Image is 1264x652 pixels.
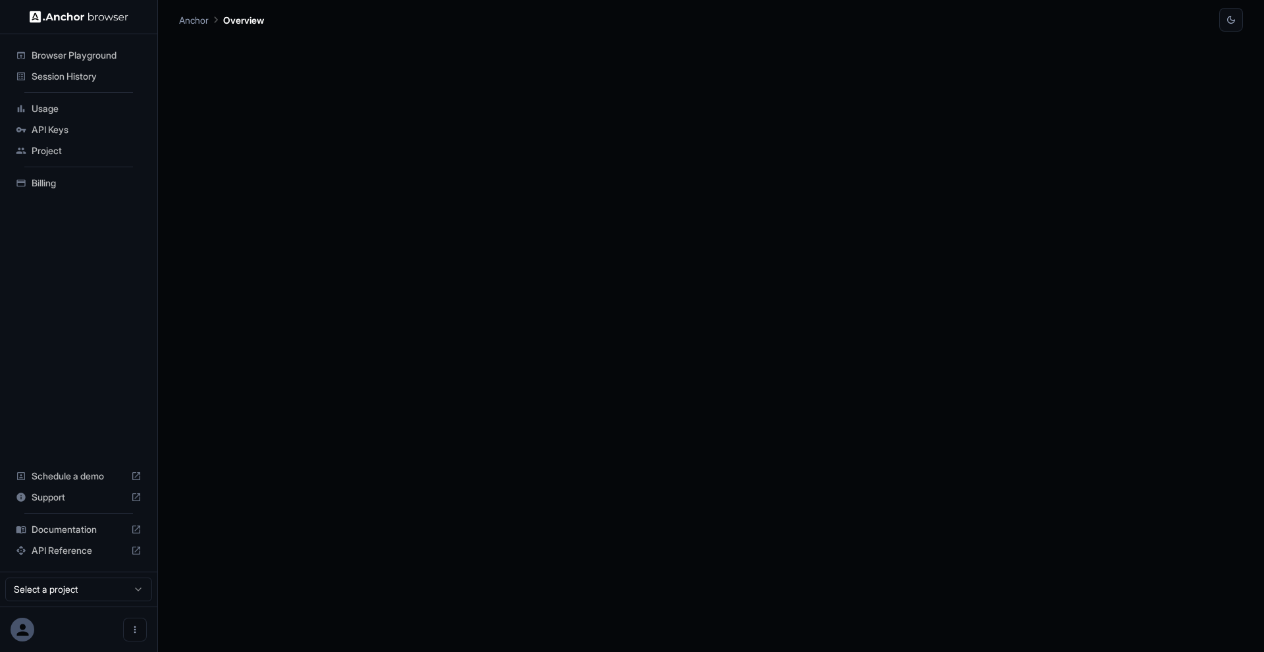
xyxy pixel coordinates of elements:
[11,98,147,119] div: Usage
[11,466,147,487] div: Schedule a demo
[32,523,126,536] span: Documentation
[32,123,142,136] span: API Keys
[11,45,147,66] div: Browser Playground
[32,102,142,115] span: Usage
[223,13,264,27] p: Overview
[11,119,147,140] div: API Keys
[179,13,209,27] p: Anchor
[11,66,147,87] div: Session History
[11,540,147,561] div: API Reference
[32,70,142,83] span: Session History
[32,144,142,157] span: Project
[11,140,147,161] div: Project
[32,49,142,62] span: Browser Playground
[11,173,147,194] div: Billing
[32,491,126,504] span: Support
[11,519,147,540] div: Documentation
[30,11,128,23] img: Anchor Logo
[123,618,147,641] button: Open menu
[11,487,147,508] div: Support
[32,544,126,557] span: API Reference
[32,470,126,483] span: Schedule a demo
[179,13,264,27] nav: breadcrumb
[32,177,142,190] span: Billing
